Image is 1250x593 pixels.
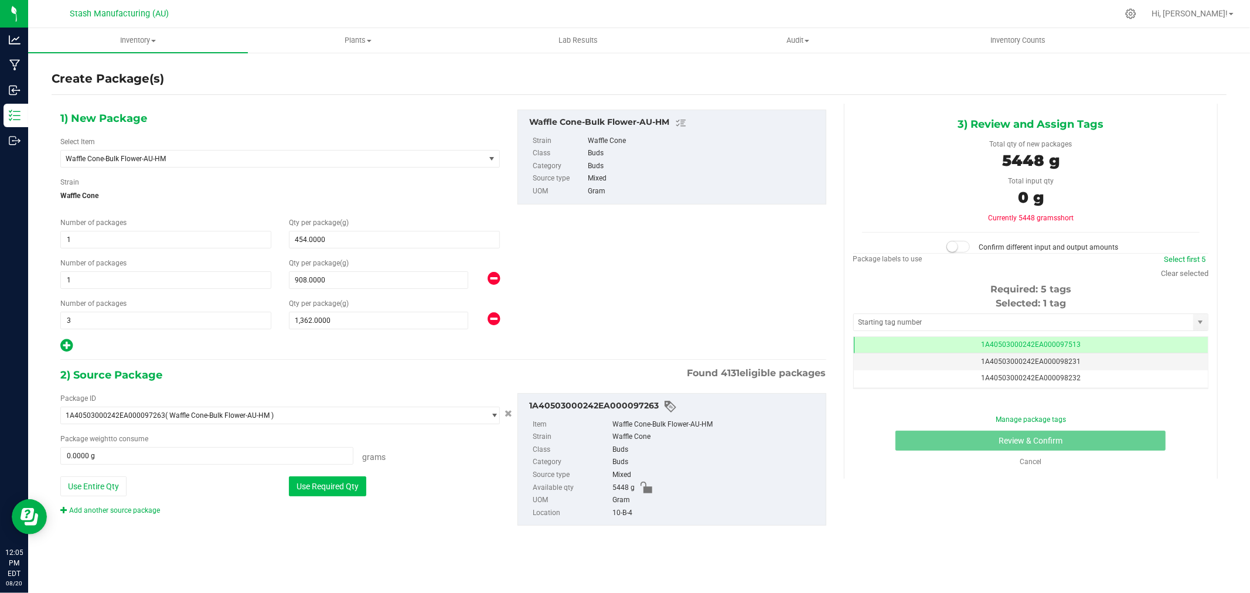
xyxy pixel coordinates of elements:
span: 0 g [1018,188,1044,207]
input: 1 [61,272,271,288]
span: (g) [340,219,349,227]
div: Buds [588,160,820,173]
span: Package ID [60,394,96,403]
span: (g) [340,259,349,267]
p: 12:05 PM EDT [5,547,23,579]
label: UOM [533,494,610,507]
input: 1,362.0000 [289,312,468,329]
label: Class [533,444,610,456]
h4: Create Package(s) [52,70,164,87]
div: Gram [588,185,820,198]
span: 2) Source Package [60,366,162,384]
span: Lab Results [543,35,614,46]
input: 908.0000 [289,272,468,288]
span: Remove output [488,312,500,327]
div: Waffle Cone-Bulk Flower-AU-HM [612,418,820,431]
input: Starting tag number [854,314,1193,330]
span: Package labels to use [853,255,922,263]
div: Gram [612,494,820,507]
label: Category [533,456,610,469]
span: Package to consume [60,435,148,443]
span: 1A40503000242EA000098232 [981,374,1081,382]
label: Strain [533,135,585,148]
inline-svg: Inventory [9,110,21,121]
div: Mixed [588,172,820,185]
label: Category [533,160,585,173]
span: Waffle Cone [60,187,500,205]
a: Plants [248,28,468,53]
a: Manage package tags [996,415,1066,424]
span: short [1057,214,1074,222]
input: 3 [61,312,271,329]
label: Source type [533,172,585,185]
span: Hi, [PERSON_NAME]! [1152,9,1228,18]
label: Strain [60,177,79,188]
span: Qty per package [289,259,349,267]
span: Qty per package [289,219,349,227]
span: select [485,407,499,424]
div: Waffle Cone [612,431,820,444]
label: Strain [533,431,610,444]
a: Inventory [28,28,248,53]
span: Number of packages [60,219,127,227]
label: UOM [533,185,585,198]
span: 1A40503000242EA000098231 [981,357,1081,366]
span: 5448 g [1002,151,1060,170]
a: Select first 5 [1164,255,1205,264]
span: Qty per package [289,299,349,308]
span: Total input qty [1008,177,1054,185]
span: select [1193,314,1208,330]
span: Required: 5 tags [990,284,1071,295]
button: Use Required Qty [289,476,366,496]
input: 454.0000 [289,231,499,248]
span: Add new output [60,344,73,352]
span: 4131 [721,367,740,379]
div: Waffle Cone [588,135,820,148]
span: 3) Review and Assign Tags [958,115,1103,133]
span: Total qty of new packages [989,140,1072,148]
button: Use Entire Qty [60,476,127,496]
div: Buds [612,444,820,456]
span: Inventory [28,35,248,46]
span: Found eligible packages [687,366,826,380]
div: Buds [612,456,820,469]
label: Item [533,418,610,431]
span: select [485,151,499,167]
a: Clear selected [1161,269,1208,278]
span: Currently 5448 grams [988,214,1074,222]
span: ( Waffle Cone-Bulk Flower-AU-HM ) [165,411,274,420]
span: (g) [340,299,349,308]
input: 1 [61,231,271,248]
p: 08/20 [5,579,23,588]
button: Cancel button [501,405,516,422]
a: Audit [688,28,908,53]
span: 1A40503000242EA000097263 [66,411,165,420]
span: 5448 g [612,482,635,495]
a: Lab Results [468,28,688,53]
span: Plants [248,35,467,46]
iframe: Resource center [12,499,47,534]
span: 1A40503000242EA000097513 [981,340,1081,349]
inline-svg: Manufacturing [9,59,21,71]
div: Waffle Cone-Bulk Flower-AU-HM [529,116,820,130]
span: Stash Manufacturing (AU) [70,9,169,19]
label: Available qty [533,482,610,495]
span: weight [90,435,111,443]
inline-svg: Inbound [9,84,21,96]
span: Remove output [488,271,500,287]
label: Select Item [60,137,95,147]
span: Waffle Cone-Bulk Flower-AU-HM [66,155,463,163]
span: Audit [689,35,907,46]
a: Cancel [1020,458,1041,466]
span: Number of packages [60,299,127,308]
a: Inventory Counts [908,28,1128,53]
inline-svg: Analytics [9,34,21,46]
div: Buds [588,147,820,160]
span: Number of packages [60,259,127,267]
div: Mixed [612,469,820,482]
span: 1) New Package [60,110,147,127]
span: Grams [362,452,386,462]
span: Inventory Counts [975,35,1061,46]
button: Review & Confirm [895,431,1166,451]
span: Confirm different input and output amounts [979,243,1118,251]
